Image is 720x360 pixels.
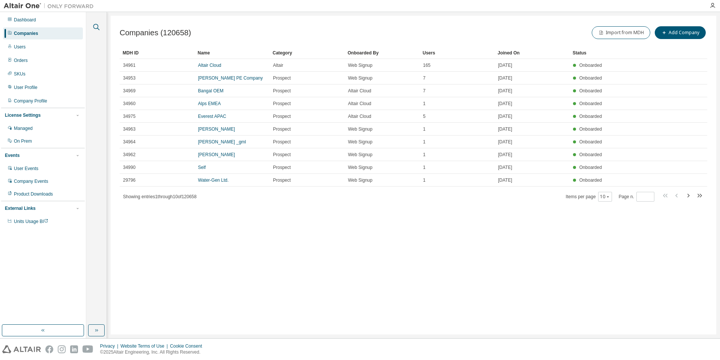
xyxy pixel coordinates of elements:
[123,62,135,68] span: 34961
[100,349,207,355] p: © 2025 Altair Engineering, Inc. All Rights Reserved.
[566,192,612,202] span: Items per page
[70,345,78,353] img: linkedin.svg
[579,114,602,119] span: Onboarded
[100,343,120,349] div: Privacy
[45,345,53,353] img: facebook.svg
[423,139,426,145] span: 1
[273,139,291,145] span: Prospect
[423,88,426,94] span: 7
[170,343,206,349] div: Cookie Consent
[579,127,602,132] span: Onboarded
[498,113,512,119] span: [DATE]
[579,75,602,81] span: Onboarded
[198,165,206,170] a: Self
[423,164,426,170] span: 1
[4,2,97,10] img: Altair One
[348,88,371,94] span: Altair Cloud
[123,75,135,81] span: 34953
[198,139,246,145] a: [PERSON_NAME] _gml
[58,345,66,353] img: instagram.svg
[198,114,226,119] a: Everest APAC
[348,62,372,68] span: Web Signup
[198,47,267,59] div: Name
[123,88,135,94] span: 34969
[5,205,36,211] div: External Links
[14,178,48,184] div: Company Events
[14,166,38,172] div: User Events
[498,126,512,132] span: [DATE]
[348,139,372,145] span: Web Signup
[198,152,235,157] a: [PERSON_NAME]
[14,44,25,50] div: Users
[14,17,36,23] div: Dashboard
[14,138,32,144] div: On Prem
[348,75,372,81] span: Web Signup
[5,112,40,118] div: License Settings
[592,26,650,39] button: Import from MDH
[579,101,602,106] span: Onboarded
[273,177,291,183] span: Prospect
[123,113,135,119] span: 34975
[198,75,263,81] a: [PERSON_NAME] PE Company
[348,177,372,183] span: Web Signup
[198,101,221,106] a: Alps EMEA
[2,345,41,353] img: altair_logo.svg
[198,88,223,93] a: Bangal OEM
[348,101,371,107] span: Altair Cloud
[573,47,662,59] div: Status
[579,63,602,68] span: Onboarded
[423,152,426,158] span: 1
[273,62,283,68] span: Altair
[123,152,135,158] span: 34962
[348,152,372,158] span: Web Signup
[123,164,135,170] span: 34990
[498,47,567,59] div: Joined On
[579,178,602,183] span: Onboarded
[498,164,512,170] span: [DATE]
[273,101,291,107] span: Prospect
[14,125,33,131] div: Managed
[423,101,426,107] span: 1
[273,88,291,94] span: Prospect
[579,165,602,170] span: Onboarded
[423,47,492,59] div: Users
[198,178,229,183] a: Water-Gen Ltd.
[348,47,417,59] div: Onboarded By
[348,126,372,132] span: Web Signup
[273,113,291,119] span: Prospect
[423,75,426,81] span: 7
[498,75,512,81] span: [DATE]
[600,194,610,200] button: 10
[82,345,93,353] img: youtube.svg
[498,152,512,158] span: [DATE]
[120,29,191,37] span: Companies (120658)
[579,152,602,157] span: Onboarded
[655,26,706,39] button: Add Company
[14,57,28,63] div: Orders
[123,194,196,199] span: Showing entries 1 through 10 of 120658
[498,101,512,107] span: [DATE]
[123,139,135,145] span: 34964
[123,101,135,107] span: 34960
[348,164,372,170] span: Web Signup
[14,219,48,224] span: Units Usage BI
[273,47,342,59] div: Category
[423,62,430,68] span: 165
[120,343,170,349] div: Website Terms of Use
[198,127,235,132] a: [PERSON_NAME]
[423,126,426,132] span: 1
[5,152,19,158] div: Events
[14,30,38,36] div: Companies
[123,47,192,59] div: MDH ID
[123,126,135,132] span: 34963
[14,84,37,90] div: User Profile
[498,177,512,183] span: [DATE]
[273,126,291,132] span: Prospect
[14,98,47,104] div: Company Profile
[14,191,53,197] div: Product Downloads
[273,164,291,170] span: Prospect
[423,113,426,119] span: 5
[348,113,371,119] span: Altair Cloud
[273,152,291,158] span: Prospect
[423,177,426,183] span: 1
